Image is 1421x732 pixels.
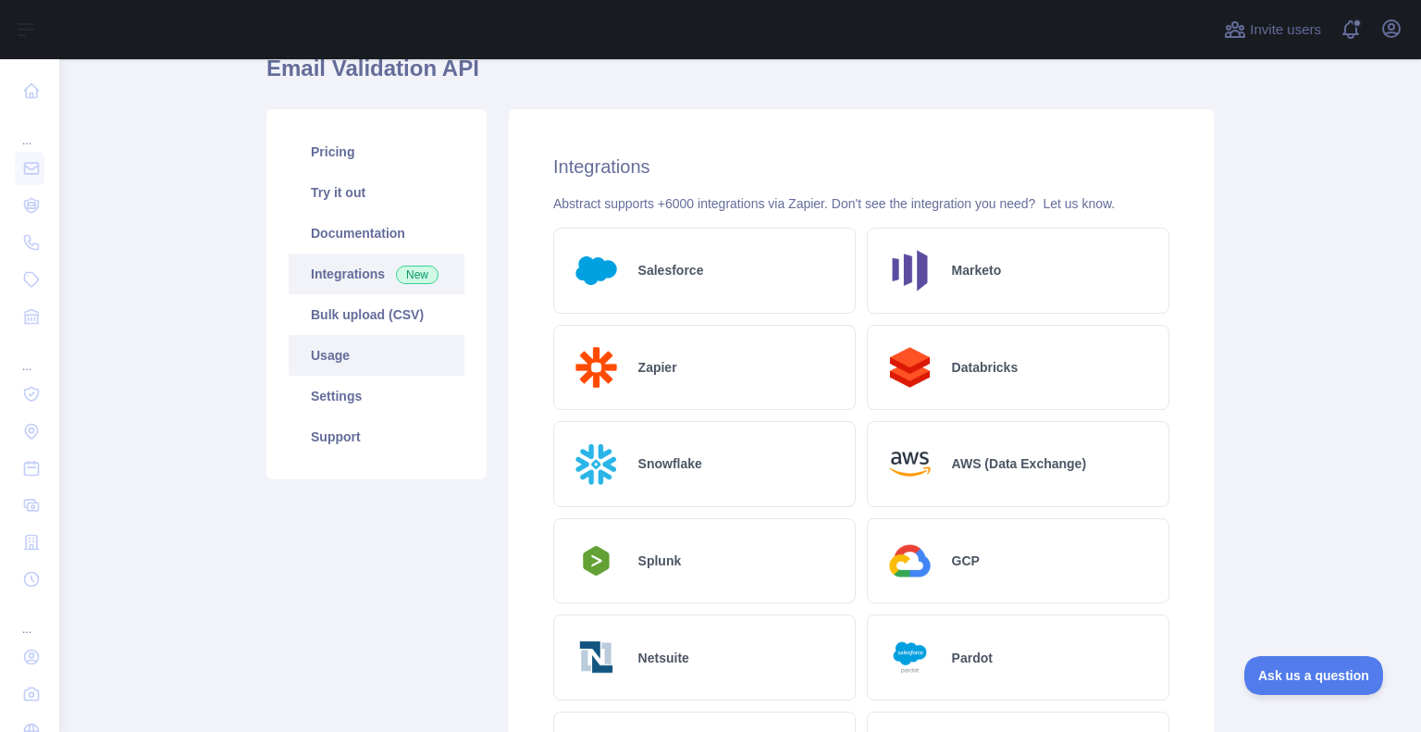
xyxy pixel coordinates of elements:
h2: GCP [952,552,980,570]
img: Logo [883,437,937,491]
h2: Integrations [553,154,1169,180]
a: Let us know. [1043,196,1115,211]
h2: Salesforce [638,261,704,279]
h2: Zapier [638,358,677,377]
img: Logo [883,341,937,395]
img: Logo [569,540,624,581]
h2: Databricks [952,358,1019,377]
img: Logo [569,437,624,491]
div: ... [15,337,44,374]
button: Invite users [1220,15,1325,44]
img: Logo [883,630,937,685]
div: Abstract supports +6000 integrations via Zapier. Don't see the integration you need? [553,194,1169,213]
a: Documentation [289,213,464,254]
div: ... [15,111,44,148]
a: Support [289,416,464,457]
a: Bulk upload (CSV) [289,294,464,335]
h2: Splunk [638,552,682,570]
h2: AWS (Data Exchange) [952,454,1086,473]
h1: Email Validation API [266,54,1214,98]
a: Pricing [289,131,464,172]
img: Logo [569,341,624,395]
h2: Pardot [952,649,993,667]
img: Logo [569,630,624,685]
img: Logo [883,243,937,298]
h2: Marketo [952,261,1002,279]
div: ... [15,600,44,637]
a: Settings [289,376,464,416]
span: Invite users [1250,19,1321,41]
iframe: Toggle Customer Support [1244,656,1384,695]
img: Logo [569,243,624,298]
h2: Snowflake [638,454,702,473]
a: Try it out [289,172,464,213]
h2: Netsuite [638,649,689,667]
span: New [396,266,439,284]
a: Usage [289,335,464,376]
img: Logo [883,534,937,589]
a: Integrations New [289,254,464,294]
